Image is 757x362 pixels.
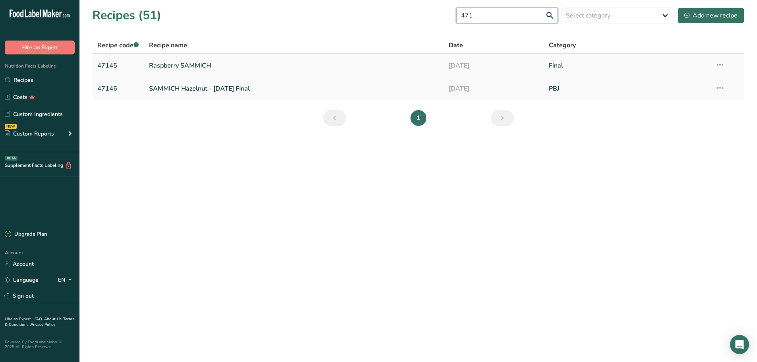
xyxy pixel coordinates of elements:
a: PBJ [549,80,706,97]
a: About Us . [44,316,63,322]
a: SAMMICH Hazelnut - [DATE] Final [149,80,439,97]
div: EN [58,275,75,285]
a: Terms & Conditions . [5,316,74,327]
a: Final [549,57,706,74]
button: Hire an Expert [5,41,75,54]
h1: Recipes (51) [92,6,161,24]
a: Next page [491,110,514,126]
div: Powered By FoodLabelMaker © 2025 All Rights Reserved [5,340,75,349]
a: 47146 [97,80,139,97]
a: Privacy Policy [31,322,55,327]
a: Previous page [323,110,346,126]
span: Recipe code [97,41,139,50]
a: Raspberry SAMMICH [149,57,439,74]
div: NEW [5,124,17,129]
div: Upgrade Plan [5,230,47,238]
span: Category [549,41,576,50]
span: Date [449,41,463,50]
a: [DATE] [449,80,539,97]
a: Language [5,273,39,287]
div: Add new recipe [684,11,738,20]
a: Hire an Expert . [5,316,33,322]
a: 47145 [97,57,139,74]
button: Add new recipe [678,8,744,23]
div: Open Intercom Messenger [730,335,749,354]
span: Recipe name [149,41,187,50]
a: [DATE] [449,57,539,74]
div: BETA [5,156,17,161]
input: Search for recipe [456,8,558,23]
div: Custom Reports [5,130,54,138]
a: FAQ . [35,316,44,322]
